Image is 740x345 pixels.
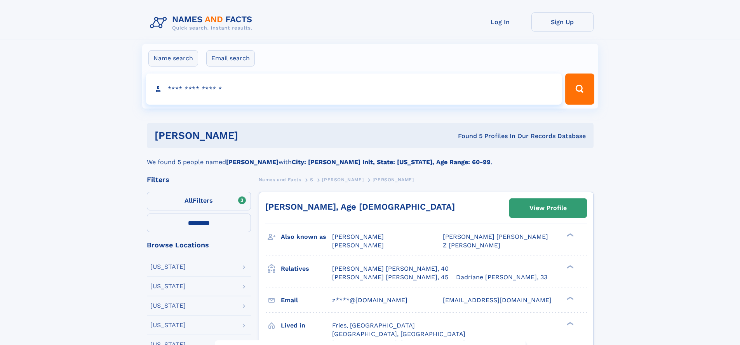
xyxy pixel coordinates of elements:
[332,273,448,282] a: [PERSON_NAME] [PERSON_NAME], 45
[565,74,594,105] button: Search Button
[373,177,414,182] span: [PERSON_NAME]
[565,321,574,326] div: ❯
[332,233,384,240] span: [PERSON_NAME]
[510,199,587,217] a: View Profile
[150,283,186,289] div: [US_STATE]
[150,264,186,270] div: [US_STATE]
[206,50,255,67] label: Email search
[281,319,332,332] h3: Lived in
[147,242,251,249] div: Browse Locations
[322,177,364,182] span: [PERSON_NAME]
[147,176,251,183] div: Filters
[565,264,574,269] div: ❯
[147,12,259,33] img: Logo Names and Facts
[148,50,198,67] label: Name search
[292,158,491,166] b: City: [PERSON_NAME] Inlt, State: [US_STATE], Age Range: 60-99
[146,74,562,105] input: search input
[348,132,586,140] div: Found 5 Profiles In Our Records Database
[332,264,449,273] a: [PERSON_NAME] [PERSON_NAME], 40
[529,199,567,217] div: View Profile
[332,330,465,338] span: [GEOGRAPHIC_DATA], [GEOGRAPHIC_DATA]
[281,262,332,275] h3: Relatives
[265,202,455,212] a: [PERSON_NAME], Age [DEMOGRAPHIC_DATA]
[147,192,251,210] label: Filters
[185,197,193,204] span: All
[310,177,313,182] span: S
[150,303,186,309] div: [US_STATE]
[443,233,548,240] span: [PERSON_NAME] [PERSON_NAME]
[310,175,313,184] a: S
[281,230,332,243] h3: Also known as
[322,175,364,184] a: [PERSON_NAME]
[150,322,186,328] div: [US_STATE]
[565,233,574,238] div: ❯
[332,322,415,329] span: Fries, [GEOGRAPHIC_DATA]
[565,296,574,301] div: ❯
[226,158,279,166] b: [PERSON_NAME]
[259,175,301,184] a: Names and Facts
[281,294,332,307] h3: Email
[531,12,594,32] a: Sign Up
[469,12,531,32] a: Log In
[155,131,348,140] h1: [PERSON_NAME]
[332,242,384,249] span: [PERSON_NAME]
[443,296,552,304] span: [EMAIL_ADDRESS][DOMAIN_NAME]
[147,148,594,167] div: We found 5 people named with .
[456,273,547,282] a: Dadriane [PERSON_NAME], 33
[443,242,500,249] span: Z [PERSON_NAME]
